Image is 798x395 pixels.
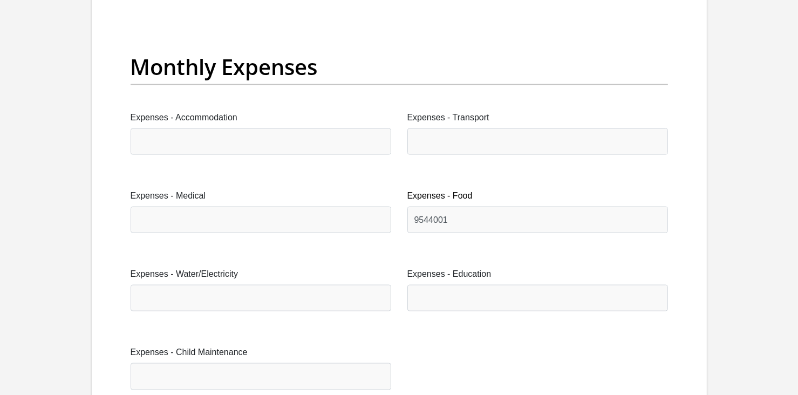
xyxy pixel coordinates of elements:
[131,346,391,359] label: Expenses - Child Maintenance
[131,207,391,233] input: Expenses - Medical
[131,111,391,124] label: Expenses - Accommodation
[407,207,668,233] input: Expenses - Food
[407,189,668,202] label: Expenses - Food
[407,285,668,311] input: Expenses - Education
[131,285,391,311] input: Expenses - Water/Electricity
[407,111,668,124] label: Expenses - Transport
[131,189,391,202] label: Expenses - Medical
[131,128,391,155] input: Expenses - Accommodation
[407,268,668,281] label: Expenses - Education
[131,268,391,281] label: Expenses - Water/Electricity
[131,363,391,390] input: Expenses - Child Maintenance
[407,128,668,155] input: Expenses - Transport
[131,54,668,80] h2: Monthly Expenses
